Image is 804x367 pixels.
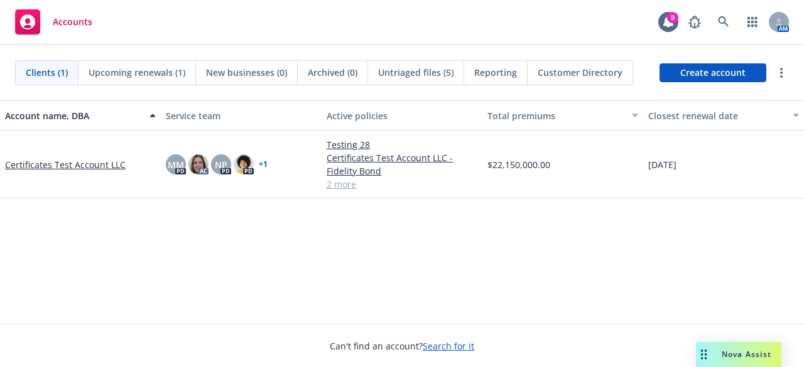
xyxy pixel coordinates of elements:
button: Service team [161,100,322,130]
span: $22,150,000.00 [487,158,550,171]
div: Service team [166,109,317,122]
a: 2 more [327,178,477,191]
a: Testing 28 [327,138,477,151]
span: Accounts [53,17,92,27]
span: Nova Assist [722,349,771,359]
div: 9 [667,12,678,23]
img: photo [234,154,254,174]
span: [DATE] [648,158,676,171]
span: Create account [680,61,746,85]
img: photo [188,154,209,174]
button: Active policies [322,100,482,130]
span: Untriaged files (5) [378,66,454,79]
span: Archived (0) [308,66,357,79]
a: more [774,65,789,80]
span: Can't find an account? [330,339,474,353]
a: Certificates Test Account LLC - Fidelity Bond [327,151,477,178]
div: Drag to move [696,342,712,367]
span: NP [215,158,227,171]
div: Total premiums [487,109,624,122]
span: Reporting [474,66,517,79]
a: Create account [660,63,766,82]
button: Total premiums [482,100,643,130]
button: Nova Assist [696,342,781,367]
span: Upcoming renewals (1) [89,66,185,79]
div: Active policies [327,109,477,122]
a: Report a Bug [682,9,707,35]
span: Clients (1) [26,66,68,79]
a: Search [711,9,736,35]
span: Customer Directory [538,66,622,79]
button: Closest renewal date [643,100,804,130]
a: Accounts [10,4,97,40]
span: MM [168,158,184,171]
a: Search for it [423,340,474,352]
a: Certificates Test Account LLC [5,158,126,171]
a: + 1 [259,161,268,168]
span: New businesses (0) [206,66,287,79]
div: Closest renewal date [648,109,785,122]
div: Account name, DBA [5,109,142,122]
a: Switch app [740,9,765,35]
